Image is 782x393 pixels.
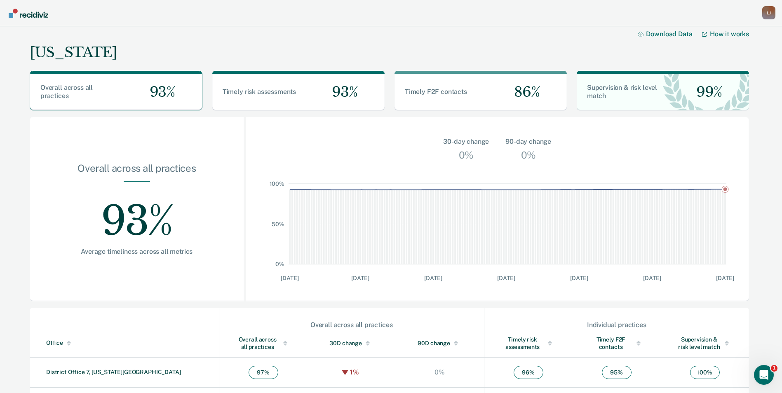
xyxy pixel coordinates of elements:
[638,30,702,38] button: Download Data
[587,84,657,100] span: Supervision & risk level match
[484,329,572,358] th: Toggle SortBy
[501,336,556,351] div: Timely risk assessments
[572,329,660,358] th: Toggle SortBy
[249,366,278,379] span: 97 %
[46,339,216,346] div: Office
[13,270,19,276] button: Upload attachment
[457,147,476,163] div: 0%
[56,182,218,248] div: 93%
[56,162,218,181] div: Overall across all practices
[351,275,369,281] text: [DATE]
[9,9,48,18] img: Recidiviz
[23,5,37,18] img: Profile image for Kim
[308,329,396,358] th: Toggle SortBy
[762,6,775,19] div: L J
[5,3,21,19] button: go back
[443,137,489,147] div: 30-day change
[754,365,774,385] iframe: Intercom live chat
[7,47,158,132] div: Kim says…
[405,88,467,96] span: Timely F2F contacts
[26,270,33,276] button: Emoji picker
[396,329,484,358] th: Toggle SortBy
[56,248,218,255] div: Average timeliness across all metrics
[485,321,749,329] div: Individual practices
[643,275,661,281] text: [DATE]
[39,270,46,276] button: Gif picker
[40,10,82,19] p: Active 30m ago
[40,4,94,10] h1: [PERSON_NAME]
[690,366,720,379] span: 100 %
[602,366,632,379] span: 95 %
[52,270,59,276] button: Start recording
[46,369,181,375] a: District Office 7, [US_STATE][GEOGRAPHIC_DATA]
[507,84,540,101] span: 86%
[348,368,361,376] div: 1%
[30,44,117,61] div: [US_STATE]
[37,61,81,67] span: [PERSON_NAME]
[424,275,442,281] text: [DATE]
[771,365,777,372] span: 1
[716,275,734,281] text: [DATE]
[30,329,219,358] th: Toggle SortBy
[40,84,93,100] span: Overall across all practices
[589,336,644,351] div: Timely F2F contacts
[570,275,588,281] text: [DATE]
[325,84,357,101] span: 93%
[497,275,515,281] text: [DATE]
[519,147,538,163] div: 0%
[412,339,467,347] div: 90D change
[324,339,379,347] div: 30D change
[143,84,175,101] span: 93%
[690,84,722,101] span: 99%
[236,336,291,351] div: Overall across all practices
[141,267,155,280] button: Send a message…
[762,6,775,19] button: Profile dropdown button
[514,366,543,379] span: 96 %
[281,275,298,281] text: [DATE]
[220,321,484,329] div: Overall across all practices
[223,88,296,96] span: Timely risk assessments
[145,3,160,18] div: Close
[81,61,119,67] span: from Recidiviz
[7,47,158,122] div: Profile image for Kim[PERSON_NAME]from RecidivizHello from Recidiviz! We have some exciting news....
[505,137,551,147] div: 90-day change
[129,3,145,19] button: Home
[677,336,733,351] div: Supervision & risk level match
[661,329,749,358] th: Toggle SortBy
[17,77,148,94] div: Hello from Recidiviz! We have some exciting news.
[17,58,30,71] img: Profile image for Kim
[432,368,447,376] div: 0%
[702,30,749,38] a: How it works
[7,253,158,267] textarea: Message…
[219,329,307,358] th: Toggle SortBy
